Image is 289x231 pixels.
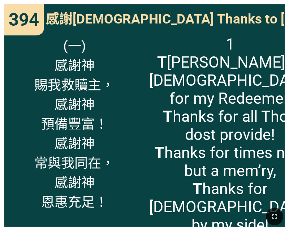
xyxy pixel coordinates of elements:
span: (一) 感謝神 賜我救贖主， 感謝神 預備豐富！ 感謝神 常與我同在， 感謝神 恩惠充足！ [34,35,115,211]
b: T [193,180,202,198]
span: 394 [9,9,39,30]
b: T [155,144,164,162]
b: T [163,107,173,125]
b: T [157,53,167,71]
